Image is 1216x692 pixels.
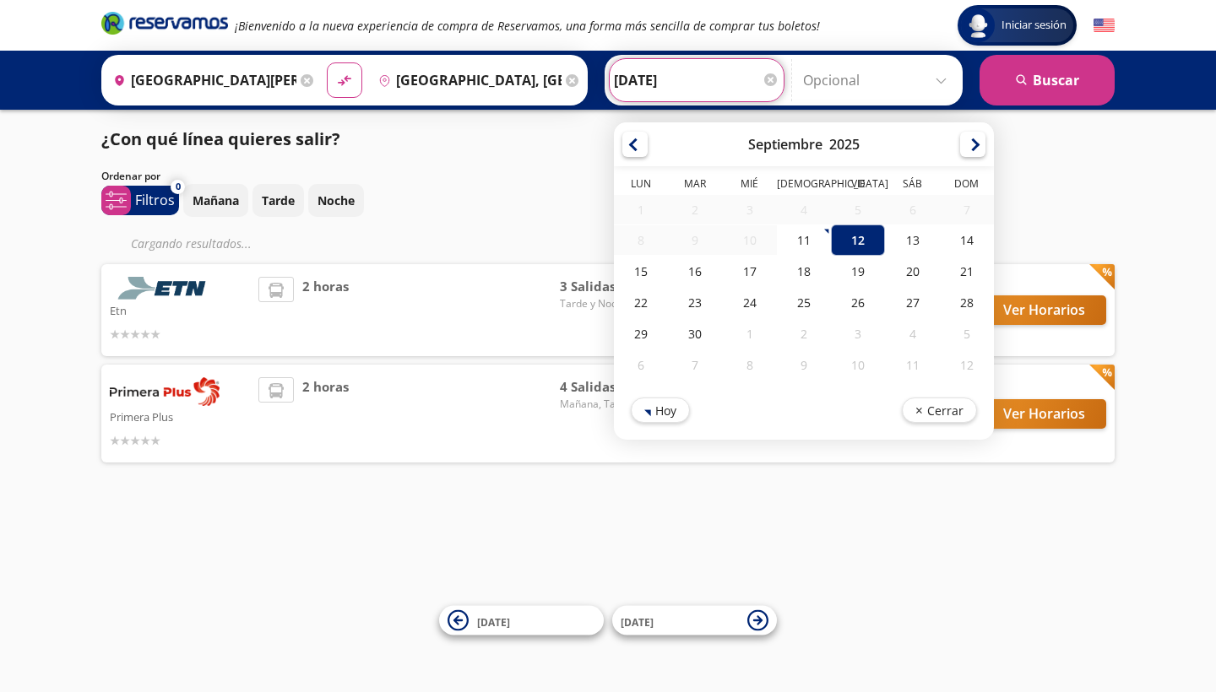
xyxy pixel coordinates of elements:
div: 08-Sep-25 [614,225,668,255]
th: Lunes [614,176,668,195]
div: 02-Sep-25 [668,195,722,224]
span: Iniciar sesión [995,17,1073,34]
button: [DATE] [612,606,777,635]
p: ¿Con qué línea quieres salir? [101,127,340,152]
div: 12-Sep-25 [831,224,885,256]
p: Mañana [193,192,239,209]
th: Miércoles [723,176,777,195]
div: 27-Sep-25 [885,287,939,318]
div: 04-Oct-25 [885,318,939,349]
input: Buscar Origen [106,59,296,101]
span: [DATE] [621,614,654,629]
div: 10-Oct-25 [831,349,885,381]
em: Cargando resultados ... [131,235,252,251]
div: 08-Oct-25 [723,349,777,381]
div: 09-Oct-25 [777,349,831,381]
div: 19-Sep-25 [831,256,885,287]
div: 02-Oct-25 [777,318,831,349]
div: 05-Oct-25 [940,318,994,349]
div: 21-Sep-25 [940,256,994,287]
div: 29-Sep-25 [614,318,668,349]
div: 11-Sep-25 [777,224,831,256]
div: 18-Sep-25 [777,256,831,287]
th: Jueves [777,176,831,195]
p: Primera Plus [110,406,250,426]
input: Opcional [803,59,954,101]
button: Cerrar [902,397,977,423]
p: Filtros [135,190,175,210]
span: Mañana, Tarde y Noche [560,397,678,412]
div: 07-Sep-25 [940,195,994,224]
input: Elegir Fecha [614,59,779,101]
th: Domingo [940,176,994,195]
div: 24-Sep-25 [723,287,777,318]
img: Primera Plus [110,377,220,406]
input: Buscar Destino [372,59,562,101]
p: Tarde [262,192,295,209]
a: Brand Logo [101,10,228,41]
img: Etn [110,277,220,300]
button: Ver Horarios [982,295,1106,325]
div: 20-Sep-25 [885,256,939,287]
button: Ver Horarios [982,399,1106,429]
th: Martes [668,176,722,195]
button: English [1094,15,1115,36]
button: 0Filtros [101,186,179,215]
th: Sábado [885,176,939,195]
div: 14-Sep-25 [940,224,994,256]
div: 2025 [829,135,860,154]
em: ¡Bienvenido a la nueva experiencia de compra de Reservamos, una forma más sencilla de comprar tus... [235,18,820,34]
th: Viernes [831,176,885,195]
button: Tarde [252,184,304,217]
div: 26-Sep-25 [831,287,885,318]
div: 09-Sep-25 [668,225,722,255]
span: Tarde y Noche [560,296,678,311]
div: 01-Sep-25 [614,195,668,224]
span: 2 horas [302,277,349,343]
div: 30-Sep-25 [668,318,722,349]
div: 22-Sep-25 [614,287,668,318]
p: Ordenar por [101,169,160,184]
i: Brand Logo [101,10,228,35]
span: 2 horas [302,377,349,450]
div: 15-Sep-25 [614,256,668,287]
button: Hoy [631,397,690,423]
div: 23-Sep-25 [668,287,722,318]
span: 4 Salidas [560,377,678,397]
button: Buscar [980,55,1115,105]
div: 11-Oct-25 [885,349,939,381]
span: 3 Salidas [560,277,678,296]
div: 03-Sep-25 [723,195,777,224]
div: 17-Sep-25 [723,256,777,287]
p: Etn [110,300,250,320]
div: Septiembre [748,135,822,154]
div: 28-Sep-25 [940,287,994,318]
button: [DATE] [439,606,604,635]
div: 05-Sep-25 [831,195,885,224]
span: [DATE] [477,614,510,629]
div: 06-Sep-25 [885,195,939,224]
div: 16-Sep-25 [668,256,722,287]
div: 12-Oct-25 [940,349,994,381]
div: 06-Oct-25 [614,349,668,381]
div: 01-Oct-25 [723,318,777,349]
div: 10-Sep-25 [723,225,777,255]
button: Mañana [183,184,248,217]
div: 13-Sep-25 [885,224,939,256]
span: 0 [176,180,181,194]
div: 07-Oct-25 [668,349,722,381]
div: 04-Sep-25 [777,195,831,224]
div: 25-Sep-25 [777,287,831,318]
div: 03-Oct-25 [831,318,885,349]
p: Noche [318,192,355,209]
button: Noche [308,184,364,217]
